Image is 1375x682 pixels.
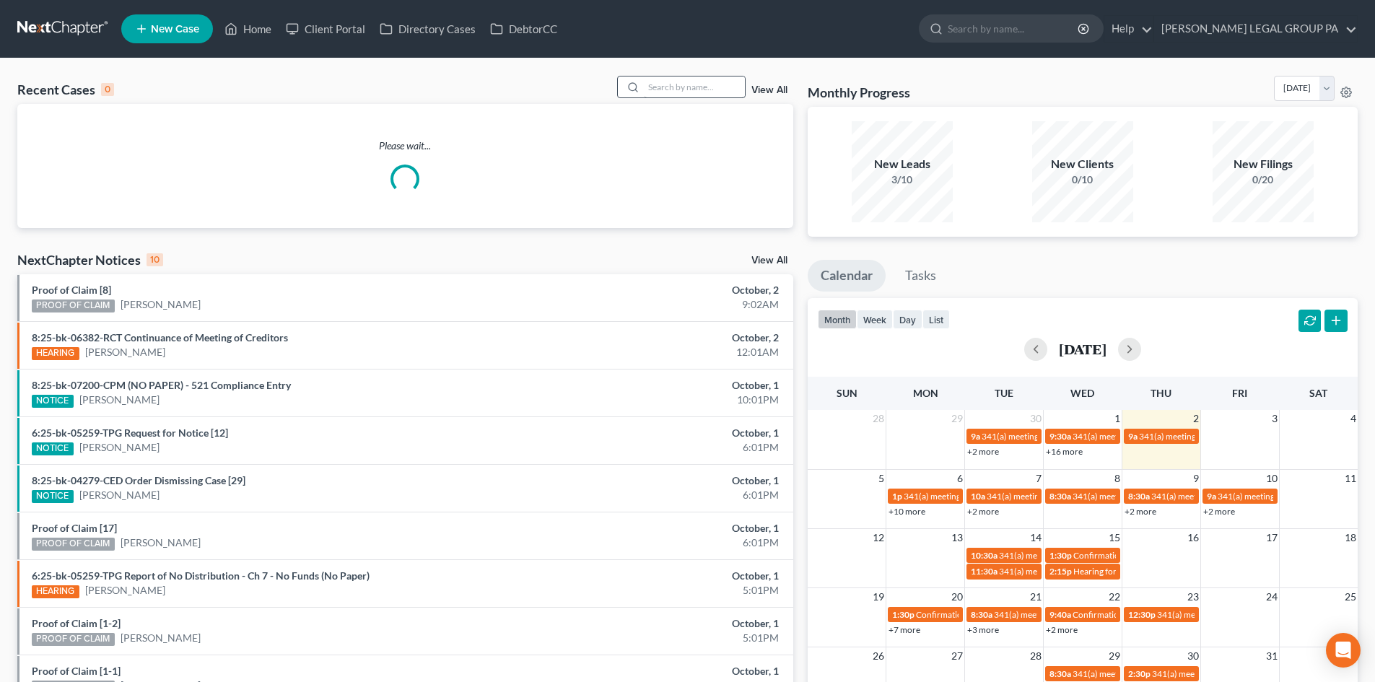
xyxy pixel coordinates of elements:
[971,431,980,442] span: 9a
[1213,172,1314,187] div: 0/20
[913,387,938,399] span: Mon
[539,283,779,297] div: October, 2
[1265,588,1279,606] span: 24
[539,521,779,535] div: October, 1
[17,251,163,268] div: NextChapter Notices
[857,310,893,329] button: week
[539,664,779,678] div: October, 1
[916,609,1080,620] span: Confirmation hearing for [PERSON_NAME]
[999,550,1138,561] span: 341(a) meeting for [PERSON_NAME]
[279,16,372,42] a: Client Portal
[1073,609,1314,620] span: Confirmation Hearing for [PERSON_NAME] & [PERSON_NAME]
[889,624,920,635] a: +7 more
[32,379,291,391] a: 8:25-bk-07200-CPM (NO PAPER) - 521 Compliance Entry
[1343,588,1358,606] span: 25
[818,310,857,329] button: month
[79,393,160,407] a: [PERSON_NAME]
[922,310,950,329] button: list
[32,427,228,439] a: 6:25-bk-05259-TPG Request for Notice [12]
[1343,470,1358,487] span: 11
[217,16,279,42] a: Home
[1073,431,1212,442] span: 341(a) meeting for [PERSON_NAME]
[892,609,915,620] span: 1:30p
[1186,529,1200,546] span: 16
[483,16,564,42] a: DebtorCC
[1059,341,1106,357] h2: [DATE]
[32,665,121,677] a: Proof of Claim [1-1]
[1034,470,1043,487] span: 7
[1207,491,1216,502] span: 9a
[32,585,79,598] div: HEARING
[1343,529,1358,546] span: 18
[1113,410,1122,427] span: 1
[893,310,922,329] button: day
[987,491,1126,502] span: 341(a) meeting for [PERSON_NAME]
[1151,387,1171,399] span: Thu
[1113,470,1122,487] span: 8
[1128,431,1138,442] span: 9a
[967,624,999,635] a: +3 more
[1032,172,1133,187] div: 0/10
[904,491,1043,502] span: 341(a) meeting for [PERSON_NAME]
[151,24,199,35] span: New Case
[892,491,902,502] span: 1p
[1049,431,1071,442] span: 9:30a
[871,588,886,606] span: 19
[1029,588,1043,606] span: 21
[971,609,992,620] span: 8:30a
[85,345,165,359] a: [PERSON_NAME]
[1154,16,1357,42] a: [PERSON_NAME] LEGAL GROUP PA
[32,569,370,582] a: 6:25-bk-05259-TPG Report of No Distribution - Ch 7 - No Funds (No Paper)
[871,647,886,665] span: 26
[808,84,910,101] h3: Monthly Progress
[995,387,1013,399] span: Tue
[1203,506,1235,517] a: +2 more
[1265,470,1279,487] span: 10
[101,83,114,96] div: 0
[79,488,160,502] a: [PERSON_NAME]
[1049,668,1071,679] span: 8:30a
[1049,609,1071,620] span: 9:40a
[956,470,964,487] span: 6
[32,633,115,646] div: PROOF OF CLAIM
[539,345,779,359] div: 12:01AM
[32,331,288,344] a: 8:25-bk-06382-RCT Continuance of Meeting of Creditors
[994,609,1133,620] span: 341(a) meeting for [PERSON_NAME]
[539,331,779,345] div: October, 2
[971,491,985,502] span: 10a
[1309,387,1327,399] span: Sat
[1029,410,1043,427] span: 30
[1029,529,1043,546] span: 14
[1070,387,1094,399] span: Wed
[32,284,111,296] a: Proof of Claim [8]
[971,550,998,561] span: 10:30a
[539,616,779,631] div: October, 1
[539,583,779,598] div: 5:01PM
[852,156,953,172] div: New Leads
[1049,491,1071,502] span: 8:30a
[1139,431,1278,442] span: 341(a) meeting for [PERSON_NAME]
[32,522,117,534] a: Proof of Claim [17]
[32,490,74,503] div: NOTICE
[1218,491,1357,502] span: 341(a) meeting for [PERSON_NAME]
[1032,156,1133,172] div: New Clients
[1128,668,1151,679] span: 2:30p
[85,583,165,598] a: [PERSON_NAME]
[1046,624,1078,635] a: +2 more
[999,566,1215,577] span: 341(a) meeting for [PERSON_NAME] & [PERSON_NAME]
[372,16,483,42] a: Directory Cases
[982,431,1121,442] span: 341(a) meeting for [PERSON_NAME]
[644,76,745,97] input: Search by name...
[32,474,245,486] a: 8:25-bk-04279-CED Order Dismissing Case [29]
[1157,609,1296,620] span: 341(a) meeting for [PERSON_NAME]
[971,566,998,577] span: 11:30a
[808,260,886,292] a: Calendar
[751,85,787,95] a: View All
[539,488,779,502] div: 6:01PM
[32,538,115,551] div: PROOF OF CLAIM
[1046,446,1083,457] a: +16 more
[32,442,74,455] div: NOTICE
[751,255,787,266] a: View All
[1232,387,1247,399] span: Fri
[1192,470,1200,487] span: 9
